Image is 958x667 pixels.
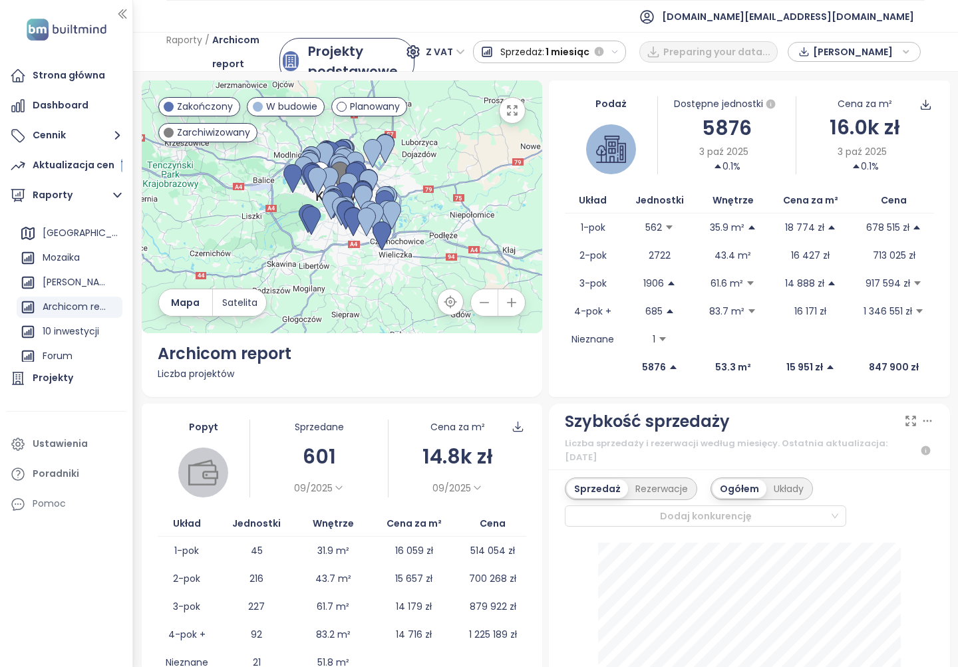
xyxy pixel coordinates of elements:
[642,360,666,374] p: 5876
[396,627,432,642] p: 14 716 zł
[653,332,655,346] p: 1
[33,67,105,84] div: Strona główna
[469,627,517,642] p: 1 225 189 zł
[873,248,915,263] p: 713 025 zł
[710,220,744,235] p: 35.9 m²
[43,348,73,364] div: Forum
[767,188,854,213] th: Cena za m²
[33,436,88,452] div: Ustawienia
[33,370,73,386] div: Projekty
[222,295,257,310] span: Satelita
[713,162,722,171] span: caret-up
[279,38,414,84] a: primary
[827,223,836,232] span: caret-up
[171,295,200,310] span: Mapa
[308,41,402,81] div: Projekty podstawowe
[205,28,210,76] span: /
[852,159,879,174] div: 0.1%
[177,99,233,114] span: Zakończony
[7,491,126,517] div: Pomoc
[396,599,432,614] p: 14 179 zł
[796,112,934,143] div: 16.0k zł
[854,188,934,213] th: Cena
[17,247,122,269] div: Mozaika
[158,537,216,565] td: 1-pok
[709,304,744,319] p: 83.7 m²
[158,366,527,381] div: Liczba projektów
[866,220,909,235] p: 678 515 zł
[852,162,861,171] span: caret-up
[766,479,811,498] div: Układy
[713,159,740,174] div: 0.1%
[546,40,589,64] span: 1 miesiąc
[645,220,662,235] p: 562
[565,325,621,353] td: Nieznane
[669,362,678,372] span: caret-up
[864,304,912,319] p: 1 346 551 zł
[251,627,262,642] p: 92
[643,276,664,291] p: 1906
[912,223,921,232] span: caret-up
[315,571,351,586] p: 43.7 m²
[699,144,748,159] span: 3 paź 2025
[158,420,250,434] div: Popyt
[430,420,485,434] div: Cena za m²
[715,360,751,374] p: 53.3 m²
[43,225,119,241] div: [GEOGRAPHIC_DATA]
[17,346,122,367] div: Forum
[426,42,465,62] span: Z VAT
[473,41,627,63] button: Sprzedaż:1 miesiąc
[369,511,459,537] th: Cena za m²
[663,45,770,59] span: Preparing your data...
[827,279,836,288] span: caret-up
[470,543,515,558] p: 514 054 zł
[565,269,621,297] td: 3-pok
[158,593,216,620] td: 3-pok
[350,99,400,114] span: Planowany
[188,458,218,487] img: wallet
[621,188,699,213] th: Jednostki
[248,599,265,614] p: 227
[432,481,471,495] span: 09/2025
[813,42,899,62] span: [PERSON_NAME]
[33,157,122,174] div: Aktualizacja cen
[158,511,216,537] th: Układ
[596,134,626,164] img: house
[7,365,126,392] a: Projekty
[17,297,122,318] div: Archicom report
[43,299,106,315] div: Archicom report
[565,213,621,241] td: 1-pok
[395,543,433,558] p: 16 059 zł
[460,511,526,537] th: Cena
[17,321,122,342] div: 10 inwestycji
[23,16,110,43] img: logo
[826,362,835,372] span: caret-up
[7,431,126,458] a: Ustawienia
[565,409,730,434] div: Szybkość sprzedaży
[266,99,317,114] span: W budowie
[913,279,922,288] span: caret-down
[747,307,756,316] span: caret-down
[791,248,830,263] p: 16 427 zł
[794,304,826,319] p: 16 171 zł
[470,599,516,614] p: 879 922 zł
[17,223,122,244] div: [GEOGRAPHIC_DATA]
[7,63,126,89] a: Strona główna
[915,307,924,316] span: caret-down
[395,571,432,586] p: 15 657 zł
[711,276,743,291] p: 61.6 m²
[158,341,527,366] div: Archicom report
[746,279,755,288] span: caret-down
[213,289,266,316] button: Satelita
[628,479,695,498] div: Rezerwacje
[43,274,106,291] div: [PERSON_NAME]
[297,511,369,537] th: Wnętrze
[250,441,388,472] div: 601
[645,304,663,319] p: 685
[665,307,675,316] span: caret-up
[177,125,250,140] span: Zarchiwizowany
